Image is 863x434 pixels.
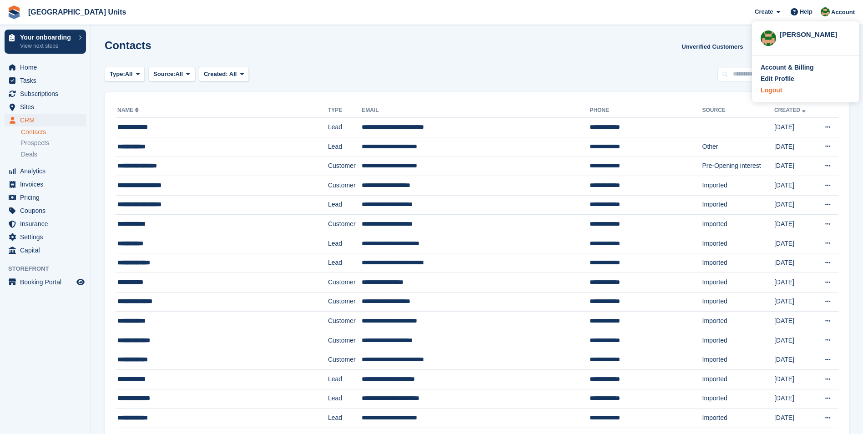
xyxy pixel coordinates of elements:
[702,350,774,370] td: Imported
[328,215,362,234] td: Customer
[702,312,774,331] td: Imported
[204,71,228,77] span: Created:
[110,70,125,79] span: Type:
[21,138,86,148] a: Prospects
[117,107,141,113] a: Name
[774,215,815,234] td: [DATE]
[20,191,75,204] span: Pricing
[328,176,362,195] td: Customer
[328,195,362,215] td: Lead
[20,114,75,126] span: CRM
[5,276,86,288] a: menu
[774,234,815,253] td: [DATE]
[774,253,815,273] td: [DATE]
[328,234,362,253] td: Lead
[5,244,86,257] a: menu
[774,389,815,409] td: [DATE]
[761,74,794,84] div: Edit Profile
[774,331,815,350] td: [DATE]
[774,156,815,176] td: [DATE]
[774,107,807,113] a: Created
[774,409,815,428] td: [DATE]
[5,217,86,230] a: menu
[20,74,75,87] span: Tasks
[821,7,830,16] img: Ursula Johns
[702,176,774,195] td: Imported
[328,137,362,156] td: Lead
[702,234,774,253] td: Imported
[75,277,86,288] a: Preview store
[702,156,774,176] td: Pre-Opening interest
[20,34,74,40] p: Your onboarding
[20,42,74,50] p: View next steps
[20,101,75,113] span: Sites
[774,350,815,370] td: [DATE]
[774,312,815,331] td: [DATE]
[328,312,362,331] td: Customer
[5,231,86,243] a: menu
[702,331,774,350] td: Imported
[148,67,195,82] button: Source: All
[774,195,815,215] td: [DATE]
[5,61,86,74] a: menu
[176,70,183,79] span: All
[21,150,37,159] span: Deals
[229,71,237,77] span: All
[755,7,773,16] span: Create
[774,137,815,156] td: [DATE]
[21,150,86,159] a: Deals
[774,369,815,389] td: [DATE]
[328,253,362,273] td: Lead
[774,176,815,195] td: [DATE]
[5,87,86,100] a: menu
[774,118,815,137] td: [DATE]
[5,74,86,87] a: menu
[5,191,86,204] a: menu
[702,215,774,234] td: Imported
[5,178,86,191] a: menu
[328,331,362,350] td: Customer
[774,292,815,312] td: [DATE]
[20,231,75,243] span: Settings
[21,139,49,147] span: Prospects
[702,137,774,156] td: Other
[761,63,850,72] a: Account & Billing
[328,369,362,389] td: Lead
[5,165,86,177] a: menu
[702,195,774,215] td: Imported
[328,389,362,409] td: Lead
[702,292,774,312] td: Imported
[702,273,774,292] td: Imported
[20,165,75,177] span: Analytics
[328,292,362,312] td: Customer
[702,389,774,409] td: Imported
[25,5,130,20] a: [GEOGRAPHIC_DATA] Units
[20,61,75,74] span: Home
[328,156,362,176] td: Customer
[800,7,813,16] span: Help
[5,204,86,217] a: menu
[5,101,86,113] a: menu
[328,118,362,137] td: Lead
[761,86,782,95] div: Logout
[20,244,75,257] span: Capital
[590,103,702,118] th: Phone
[780,30,850,38] div: [PERSON_NAME]
[328,409,362,428] td: Lead
[328,103,362,118] th: Type
[20,204,75,217] span: Coupons
[153,70,175,79] span: Source:
[702,253,774,273] td: Imported
[105,67,145,82] button: Type: All
[702,409,774,428] td: Imported
[761,30,776,46] img: Ursula Johns
[20,87,75,100] span: Subscriptions
[20,178,75,191] span: Invoices
[105,39,151,51] h1: Contacts
[702,369,774,389] td: Imported
[5,114,86,126] a: menu
[20,217,75,230] span: Insurance
[125,70,133,79] span: All
[5,30,86,54] a: Your onboarding View next steps
[7,5,21,19] img: stora-icon-8386f47178a22dfd0bd8f6a31ec36ba5ce8667c1dd55bd0f319d3a0aa187defe.svg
